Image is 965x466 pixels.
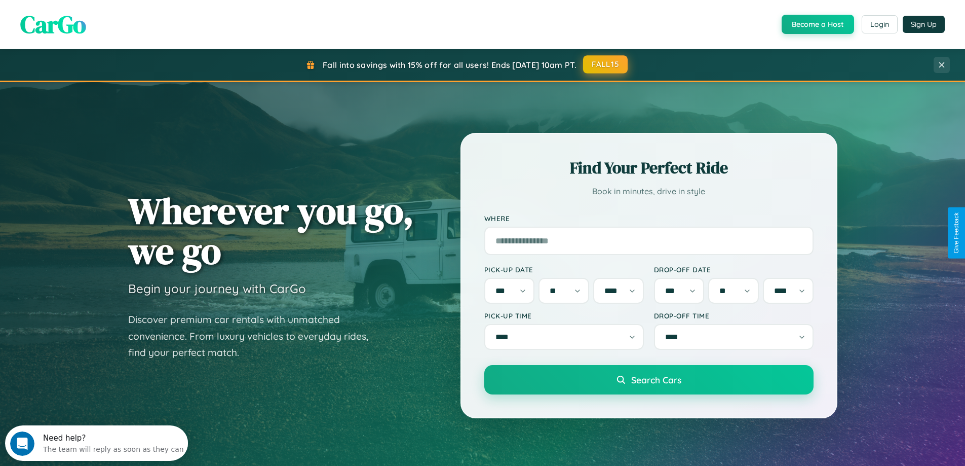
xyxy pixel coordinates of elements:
[654,265,814,274] label: Drop-off Date
[654,311,814,320] label: Drop-off Time
[128,311,381,361] p: Discover premium car rentals with unmatched convenience. From luxury vehicles to everyday rides, ...
[323,60,576,70] span: Fall into savings with 15% off for all users! Ends [DATE] 10am PT.
[484,311,644,320] label: Pick-up Time
[4,4,188,32] div: Open Intercom Messenger
[583,55,628,74] button: FALL15
[20,8,86,41] span: CarGo
[862,15,898,33] button: Login
[484,265,644,274] label: Pick-up Date
[128,281,306,296] h3: Begin your journey with CarGo
[38,17,179,27] div: The team will reply as soon as they can
[484,184,814,199] p: Book in minutes, drive in style
[484,157,814,179] h2: Find Your Perfect Ride
[953,212,960,254] div: Give Feedback
[5,425,188,461] iframe: Intercom live chat discovery launcher
[631,374,681,385] span: Search Cars
[903,16,945,33] button: Sign Up
[38,9,179,17] div: Need help?
[128,191,414,271] h1: Wherever you go, we go
[484,365,814,395] button: Search Cars
[10,432,34,456] iframe: Intercom live chat
[484,214,814,223] label: Where
[782,15,854,34] button: Become a Host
